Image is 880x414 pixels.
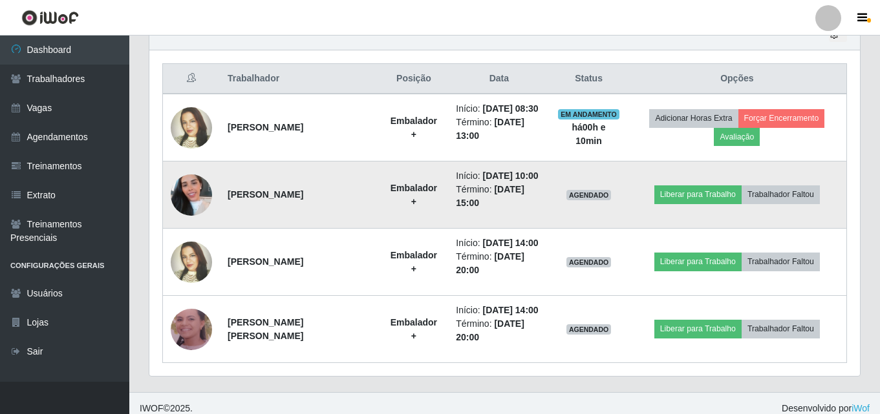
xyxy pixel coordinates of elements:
button: Adicionar Horas Extra [649,109,738,127]
strong: Embalador + [391,317,437,341]
th: Posição [380,64,449,94]
button: Trabalhador Faltou [742,185,820,203]
img: CoreUI Logo [21,10,79,26]
time: [DATE] 14:00 [483,238,539,248]
span: AGENDADO [566,190,612,200]
li: Término: [456,183,542,210]
strong: [PERSON_NAME] [228,122,303,132]
li: Início: [456,304,542,317]
span: EM ANDAMENTO [558,109,619,119]
span: IWOF [140,403,164,413]
button: Liberar para Trabalho [654,185,742,203]
th: Status [550,64,627,94]
th: Data [448,64,550,94]
span: AGENDADO [566,324,612,335]
button: Trabalhador Faltou [742,253,820,271]
strong: [PERSON_NAME] [PERSON_NAME] [228,317,303,341]
button: Liberar para Trabalho [654,320,742,338]
img: 1719496420169.jpeg [171,217,212,307]
button: Forçar Encerramento [738,109,825,127]
strong: [PERSON_NAME] [228,256,303,267]
img: 1750447582660.jpeg [171,158,212,232]
img: 1719496420169.jpeg [171,83,212,172]
li: Início: [456,102,542,116]
time: [DATE] 10:00 [483,171,539,181]
time: [DATE] 08:30 [483,103,539,114]
strong: há 00 h e 10 min [572,122,605,146]
li: Início: [456,236,542,250]
strong: Embalador + [391,116,437,140]
strong: Embalador + [391,250,437,274]
button: Trabalhador Faltou [742,320,820,338]
span: AGENDADO [566,257,612,267]
button: Liberar para Trabalho [654,253,742,271]
a: iWof [852,403,870,413]
li: Término: [456,116,542,143]
img: 1703094437419.jpeg [171,302,212,357]
time: [DATE] 14:00 [483,305,539,315]
strong: Embalador + [391,183,437,207]
th: Trabalhador [220,64,380,94]
button: Avaliação [714,128,760,146]
li: Término: [456,317,542,344]
strong: [PERSON_NAME] [228,189,303,200]
li: Início: [456,169,542,183]
li: Término: [456,250,542,277]
th: Opções [628,64,847,94]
